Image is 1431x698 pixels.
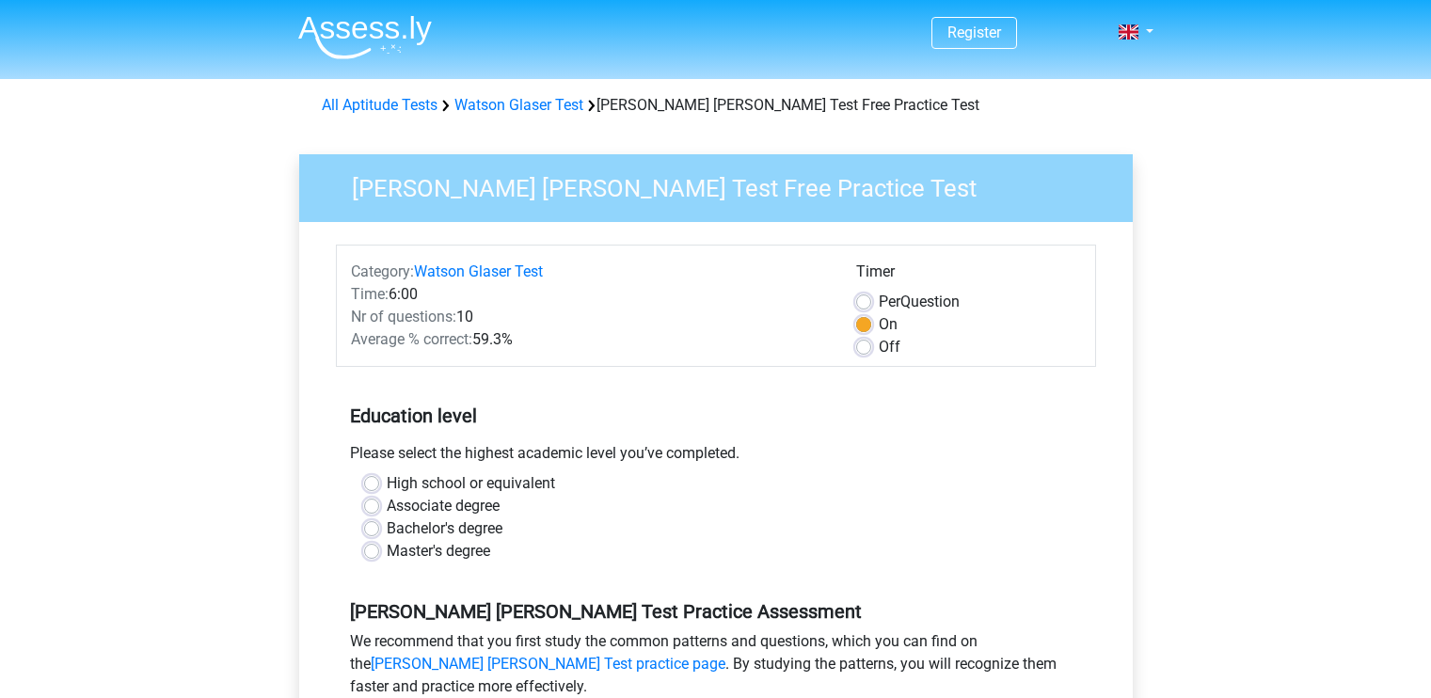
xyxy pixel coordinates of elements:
[387,472,555,495] label: High school or equivalent
[298,15,432,59] img: Assessly
[879,293,900,310] span: Per
[350,600,1082,623] h5: [PERSON_NAME] [PERSON_NAME] Test Practice Assessment
[337,328,842,351] div: 59.3%
[879,313,898,336] label: On
[350,397,1082,435] h5: Education level
[387,517,502,540] label: Bachelor's degree
[879,336,900,358] label: Off
[336,442,1096,472] div: Please select the highest academic level you’ve completed.
[351,262,414,280] span: Category:
[387,540,490,563] label: Master's degree
[856,261,1081,291] div: Timer
[351,285,389,303] span: Time:
[351,308,456,325] span: Nr of questions:
[329,167,1119,203] h3: [PERSON_NAME] [PERSON_NAME] Test Free Practice Test
[414,262,543,280] a: Watson Glaser Test
[454,96,583,114] a: Watson Glaser Test
[371,655,725,673] a: [PERSON_NAME] [PERSON_NAME] Test practice page
[337,306,842,328] div: 10
[879,291,960,313] label: Question
[337,283,842,306] div: 6:00
[387,495,500,517] label: Associate degree
[947,24,1001,41] a: Register
[322,96,437,114] a: All Aptitude Tests
[314,94,1118,117] div: [PERSON_NAME] [PERSON_NAME] Test Free Practice Test
[351,330,472,348] span: Average % correct:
